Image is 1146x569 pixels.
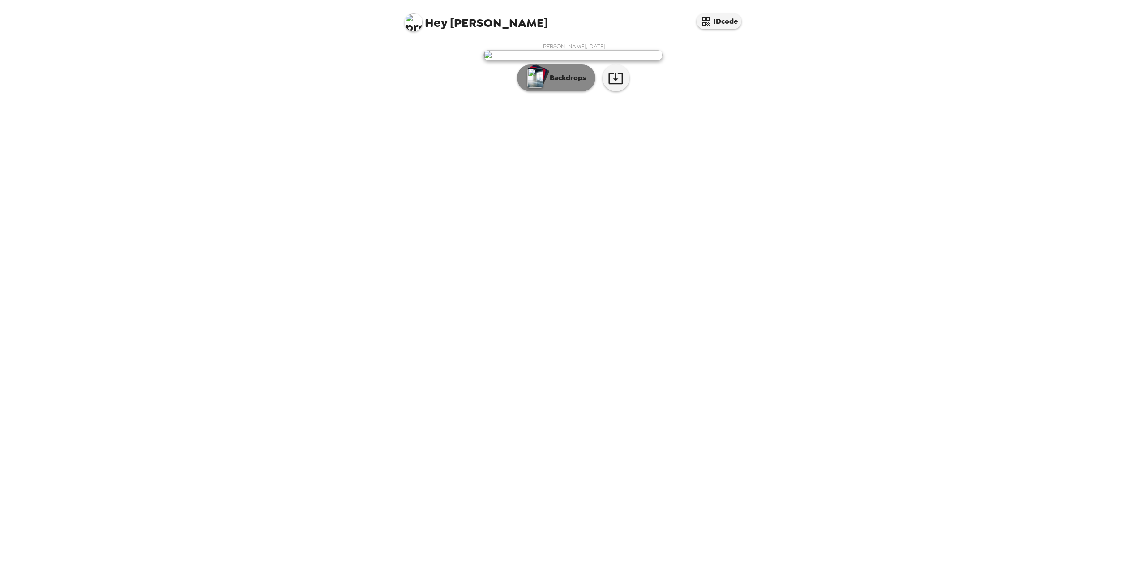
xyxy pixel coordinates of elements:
[405,13,423,31] img: profile pic
[517,64,595,91] button: Backdrops
[425,15,447,31] span: Hey
[541,43,605,50] span: [PERSON_NAME] , [DATE]
[545,73,586,83] p: Backdrops
[697,13,741,29] button: IDcode
[405,9,548,29] span: [PERSON_NAME]
[483,50,663,60] img: user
